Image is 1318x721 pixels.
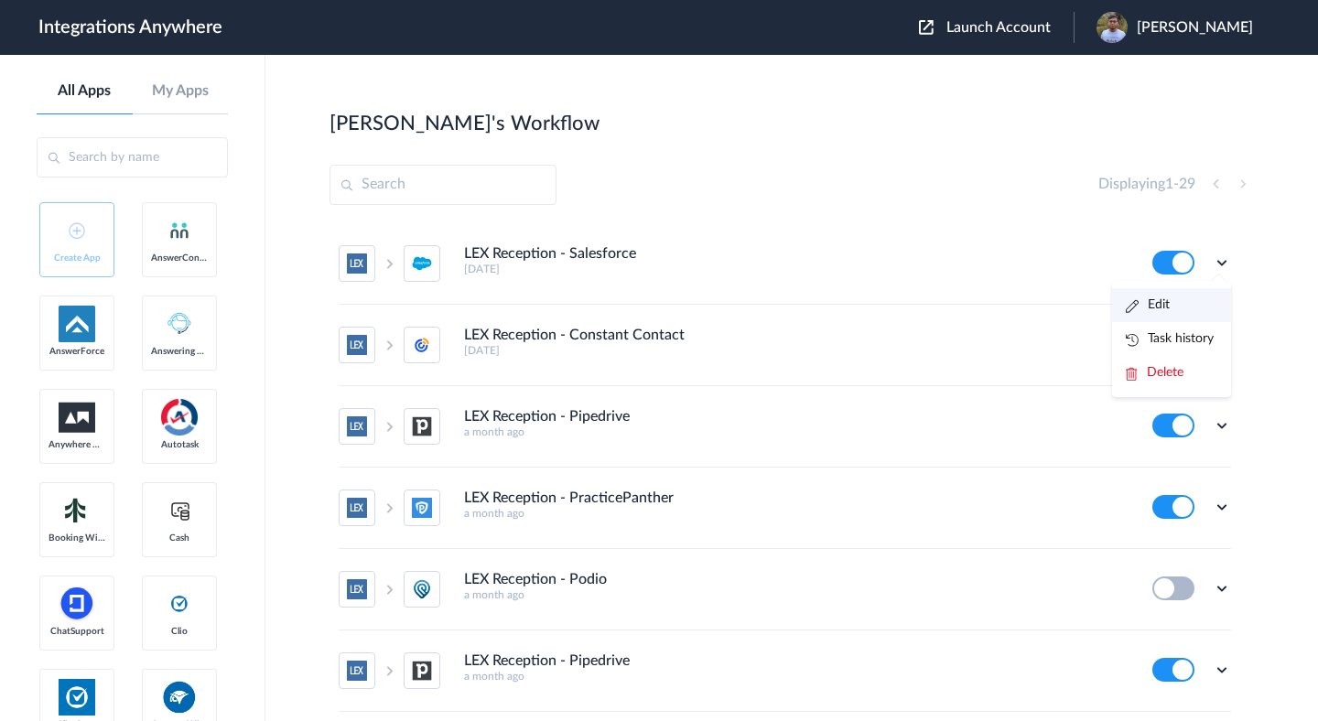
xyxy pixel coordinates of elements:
button: Launch Account [919,19,1074,37]
img: add-icon.svg [69,222,85,239]
span: Launch Account [946,20,1051,35]
h4: Displaying - [1098,176,1195,193]
img: Clio.jpg [59,679,95,716]
img: clio-logo.svg [168,593,190,615]
span: Booking Widget [49,533,105,543]
h4: LEX Reception - Salesforce [464,245,636,263]
span: 1 [1165,177,1173,191]
span: Clio [151,626,208,637]
a: My Apps [133,82,229,100]
input: Search by name [37,137,228,178]
h4: LEX Reception - Constant Contact [464,327,685,344]
img: 00100sportrait-00100-burst20211016161011148-cover-01-2.jpeg [1097,12,1128,43]
img: connectwise.png [161,679,198,715]
h5: a month ago [464,588,1128,601]
a: Task history [1126,332,1214,345]
span: Autotask [151,439,208,450]
h4: LEX Reception - Pipedrive [464,652,630,670]
h4: LEX Reception - Podio [464,571,607,588]
h5: a month ago [464,507,1128,520]
span: Anywhere Works [49,439,105,450]
img: Setmore_Logo.svg [59,494,95,527]
span: Answering Service [151,346,208,357]
h2: [PERSON_NAME]'s Workflow [329,112,600,135]
h5: [DATE] [464,263,1128,275]
span: Delete [1147,366,1183,379]
a: All Apps [37,82,133,100]
h4: LEX Reception - Pipedrive [464,408,630,425]
input: Search [329,165,556,205]
h1: Integrations Anywhere [38,16,222,38]
h5: a month ago [464,425,1128,438]
img: chatsupport-icon.svg [59,586,95,622]
img: launch-acct-icon.svg [919,20,934,35]
a: Edit [1126,298,1170,311]
span: Create App [49,253,105,264]
h5: [DATE] [464,344,1128,357]
span: ChatSupport [49,626,105,637]
img: answerconnect-logo.svg [168,220,190,242]
img: Answering_service.png [161,306,198,342]
img: aww.png [59,403,95,433]
span: Cash [151,533,208,543]
img: cash-logo.svg [168,500,191,522]
h5: a month ago [464,670,1128,683]
img: autotask.png [161,399,198,436]
h4: LEX Reception - PracticePanther [464,490,674,507]
span: AnswerForce [49,346,105,357]
span: [PERSON_NAME] [1137,19,1253,37]
span: AnswerConnect [151,253,208,264]
span: 29 [1179,177,1195,191]
img: af-app-logo.svg [59,306,95,342]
